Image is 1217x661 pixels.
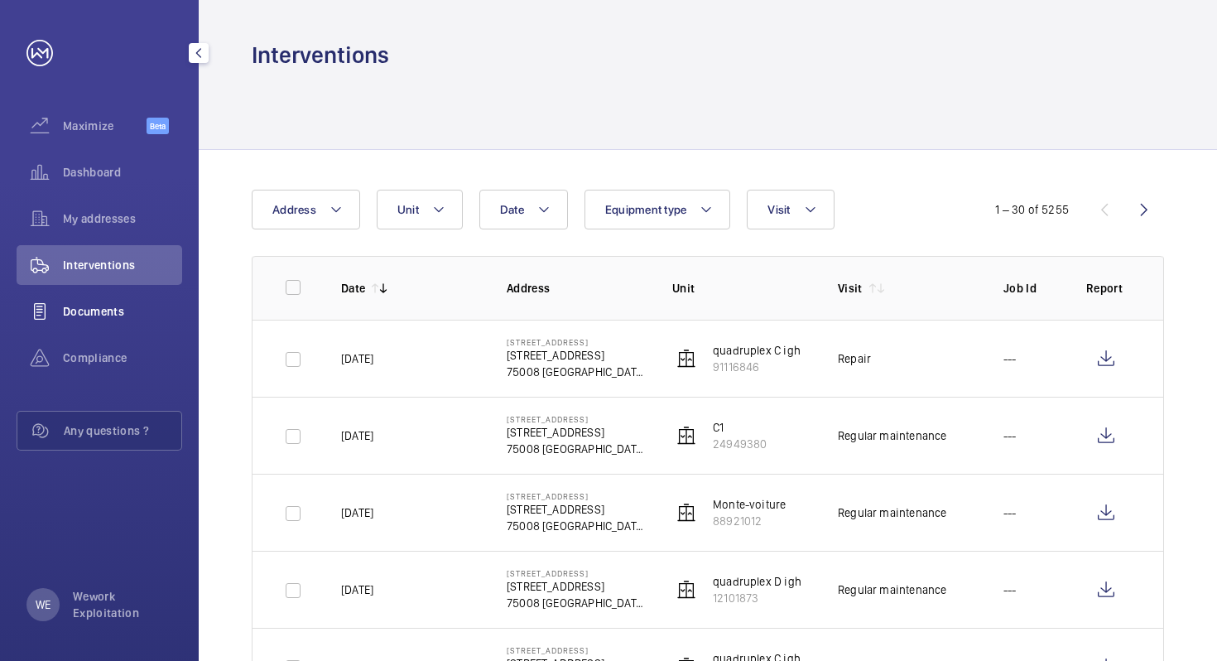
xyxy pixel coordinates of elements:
[507,595,646,611] p: 75008 [GEOGRAPHIC_DATA]
[272,203,316,216] span: Address
[507,347,646,364] p: [STREET_ADDRESS]
[63,118,147,134] span: Maximize
[676,426,696,446] img: elevator.svg
[1086,280,1130,297] p: Report
[747,190,834,229] button: Visit
[507,364,646,380] p: 75008 [GEOGRAPHIC_DATA]
[252,40,389,70] h1: Interventions
[676,580,696,600] img: elevator.svg
[36,596,51,613] p: WE
[713,590,801,606] p: 12101873
[147,118,169,134] span: Beta
[507,441,646,457] p: 75008 [GEOGRAPHIC_DATA]
[500,203,524,216] span: Date
[1003,504,1017,521] p: ---
[507,491,646,501] p: [STREET_ADDRESS]
[838,350,871,367] div: Repair
[63,303,182,320] span: Documents
[1003,350,1017,367] p: ---
[341,350,373,367] p: [DATE]
[397,203,419,216] span: Unit
[605,203,687,216] span: Equipment type
[713,573,801,590] p: quadruplex D igh
[713,342,801,359] p: quadruplex C igh
[507,414,646,424] p: [STREET_ADDRESS]
[73,588,172,621] p: Wework Exploitation
[63,350,182,366] span: Compliance
[507,337,646,347] p: [STREET_ADDRESS]
[838,581,946,598] div: Regular maintenance
[507,501,646,518] p: [STREET_ADDRESS]
[479,190,568,229] button: Date
[507,568,646,578] p: [STREET_ADDRESS]
[341,581,373,598] p: [DATE]
[713,419,767,436] p: C1
[341,280,365,297] p: Date
[377,190,463,229] button: Unit
[676,503,696,523] img: elevator.svg
[507,645,646,655] p: [STREET_ADDRESS]
[1003,427,1017,444] p: ---
[1003,581,1017,598] p: ---
[584,190,731,229] button: Equipment type
[713,359,801,375] p: 91116846
[995,201,1069,218] div: 1 – 30 of 5255
[507,280,646,297] p: Address
[767,203,790,216] span: Visit
[507,424,646,441] p: [STREET_ADDRESS]
[64,422,181,439] span: Any questions ?
[713,436,767,452] p: 24949380
[1003,280,1060,297] p: Job Id
[838,280,863,297] p: Visit
[676,349,696,369] img: elevator.svg
[838,427,946,444] div: Regular maintenance
[341,427,373,444] p: [DATE]
[63,257,182,273] span: Interventions
[672,280,811,297] p: Unit
[713,513,786,529] p: 88921012
[252,190,360,229] button: Address
[63,210,182,227] span: My addresses
[341,504,373,521] p: [DATE]
[838,504,946,521] div: Regular maintenance
[713,496,786,513] p: Monte-voiture
[63,164,182,181] span: Dashboard
[507,578,646,595] p: [STREET_ADDRESS]
[507,518,646,534] p: 75008 [GEOGRAPHIC_DATA]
